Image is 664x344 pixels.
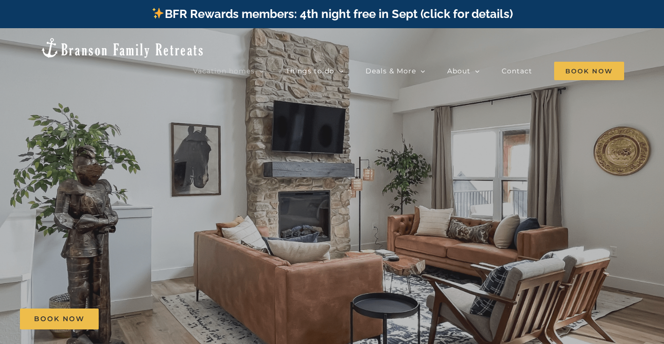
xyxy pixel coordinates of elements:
[447,61,480,81] a: About
[554,62,624,80] span: Book Now
[193,61,264,81] a: Vacation homes
[366,68,416,74] span: Deals & More
[151,7,512,21] a: BFR Rewards members: 4th night free in Sept (click for details)
[366,61,425,81] a: Deals & More
[502,68,532,74] span: Contact
[286,68,334,74] span: Things to do
[152,7,164,19] img: ✨
[193,61,624,81] nav: Main Menu
[34,315,85,323] span: Book Now
[286,61,344,81] a: Things to do
[447,68,471,74] span: About
[20,309,99,329] a: Book Now
[502,61,532,81] a: Contact
[40,37,205,59] img: Branson Family Retreats Logo
[193,68,255,74] span: Vacation homes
